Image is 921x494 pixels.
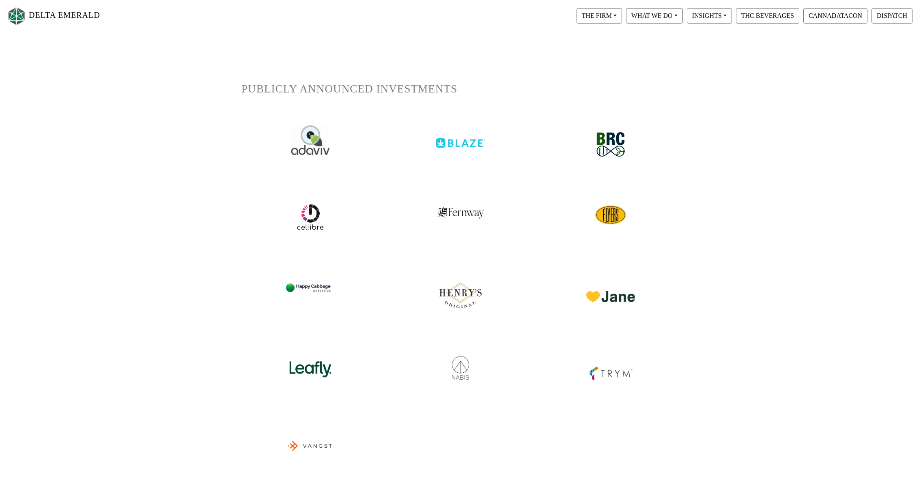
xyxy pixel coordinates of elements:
button: WHAT WE DO [626,8,683,24]
a: DELTA EMERALD [6,3,100,29]
a: DISPATCH [869,12,915,19]
img: Logo [6,5,27,27]
img: vangst [286,419,335,470]
button: THE FIRM [577,8,622,24]
img: cellibre [594,199,627,231]
img: leafly [286,347,335,381]
img: nabis [436,347,485,381]
button: DISPATCH [872,8,912,24]
img: fernway [437,199,484,219]
a: CANNADATACON [801,12,869,19]
img: henrys [436,271,485,311]
img: blaze [436,126,485,148]
img: hca [286,271,335,301]
button: INSIGHTS [687,8,732,24]
h1: PUBLICLY ANNOUNCED INVESTMENTS [241,82,680,96]
img: brc [590,126,631,163]
button: CANNADATACON [803,8,867,24]
button: THC BEVERAGES [736,8,799,24]
img: adaviv [291,125,330,155]
a: THC BEVERAGES [734,12,801,19]
img: jane [586,271,635,302]
img: trym [586,347,635,384]
img: cellibre [296,203,325,231]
